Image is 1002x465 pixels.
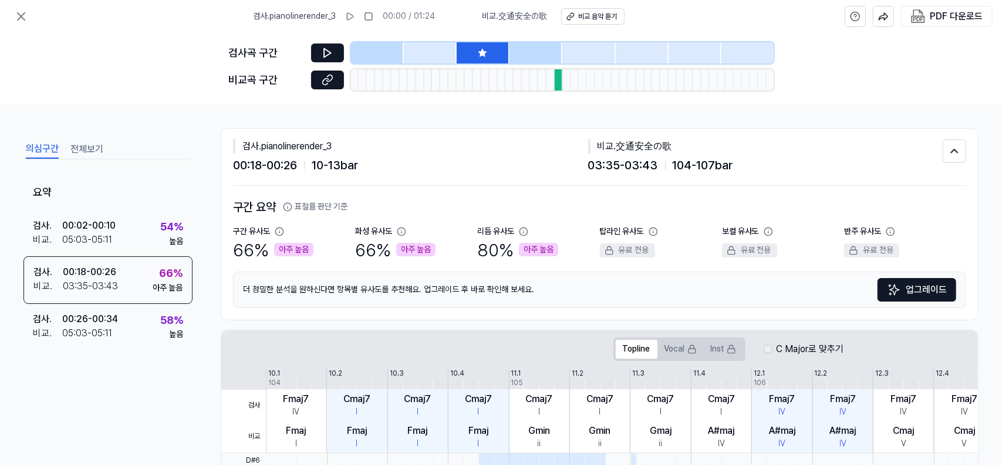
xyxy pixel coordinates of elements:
[274,243,313,257] div: 아주 높음
[961,406,968,418] div: IV
[253,11,336,22] span: 검사 . pianolinerender_3
[283,201,348,213] button: 표절률 판단 기준
[693,369,706,379] div: 11.4
[312,156,358,175] span: 10 - 13 bar
[355,237,436,262] div: 66 %
[33,326,62,340] div: 비교 .
[233,156,297,175] span: 00:18 - 00:26
[511,378,524,388] div: 105
[23,176,193,210] div: 요약
[815,369,828,379] div: 12.2
[887,283,901,297] img: Sparkles
[769,424,795,438] div: A#maj
[355,226,392,237] div: 화성 유사도
[329,369,342,379] div: 10.2
[911,9,925,24] img: PDF Download
[777,342,844,356] label: C Major로 맞추기
[891,392,917,406] div: Fmaj7
[482,11,547,22] span: 비교 . 交通安全の歌
[659,438,663,450] div: ii
[844,226,881,237] div: 반주 유사도
[404,392,431,406] div: Cmaj7
[770,392,795,406] div: Fmaj7
[830,392,856,406] div: Fmaj7
[169,236,183,247] div: 높음
[62,326,112,340] div: 05:03 - 05:11
[268,369,280,379] div: 10.1
[588,156,658,175] span: 03:35 - 03:43
[284,392,309,406] div: Fmaj7
[169,329,183,340] div: 높음
[754,378,766,388] div: 106
[650,424,672,438] div: Gmaj
[33,219,62,233] div: 검사 .
[383,11,435,22] div: 00:00 / 01:24
[962,438,967,450] div: V
[268,378,281,388] div: 104
[408,424,428,438] div: Fmaj
[589,424,611,438] div: Gmin
[721,406,723,418] div: I
[343,392,370,406] div: Cmaj7
[632,369,645,379] div: 11.3
[233,226,270,237] div: 구간 유사도
[660,406,662,418] div: I
[839,406,846,418] div: IV
[722,226,759,237] div: 보컬 유사도
[850,11,861,22] svg: help
[229,72,304,89] div: 비교곡 구간
[844,243,899,257] div: 유료 전용
[233,272,966,308] div: 더 정밀한 분석을 원하신다면 항목별 유사도를 추천해요. 업그레이드 후 바로 확인해 보세요.
[465,392,492,406] div: Cmaj7
[62,219,116,233] div: 00:02 - 00:10
[159,265,183,282] div: 66 %
[33,233,62,247] div: 비교 .
[936,369,949,379] div: 12.4
[293,406,300,418] div: IV
[722,243,777,257] div: 유료 전용
[160,312,183,329] div: 58 %
[718,438,725,450] div: IV
[396,243,436,257] div: 아주 높음
[600,243,655,257] div: 유료 전용
[477,226,514,237] div: 리듬 유사도
[153,282,183,294] div: 아주 높음
[417,438,419,450] div: I
[390,369,404,379] div: 10.3
[878,278,956,302] a: Sparkles업그레이드
[233,198,966,216] h2: 구간 요약
[952,392,977,406] div: Fmaj7
[478,438,480,450] div: I
[356,406,358,418] div: I
[572,369,583,379] div: 11.2
[528,424,550,438] div: Gmin
[233,237,313,262] div: 66 %
[33,312,62,326] div: 검사 .
[588,139,943,153] div: 비교 . 交通安全の歌
[63,265,116,279] div: 00:18 - 00:26
[878,278,956,302] button: 업그레이드
[478,406,480,418] div: I
[62,233,112,247] div: 05:03 - 05:11
[616,340,657,359] button: Topline
[538,438,541,450] div: ii
[599,406,601,418] div: I
[221,421,266,453] span: 비교
[830,424,856,438] div: A#maj
[708,392,735,406] div: Cmaj7
[954,424,975,438] div: Cmaj
[561,8,625,25] button: 비교 음악 듣기
[657,340,704,359] button: Vocal
[62,312,118,326] div: 00:26 - 00:34
[901,438,906,450] div: V
[709,424,735,438] div: A#maj
[468,424,488,438] div: Fmaj
[647,392,674,406] div: Cmaj7
[779,438,786,450] div: IV
[33,265,63,279] div: 검사 .
[538,406,540,418] div: I
[33,279,63,293] div: 비교 .
[526,392,553,406] div: Cmaj7
[356,438,358,450] div: I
